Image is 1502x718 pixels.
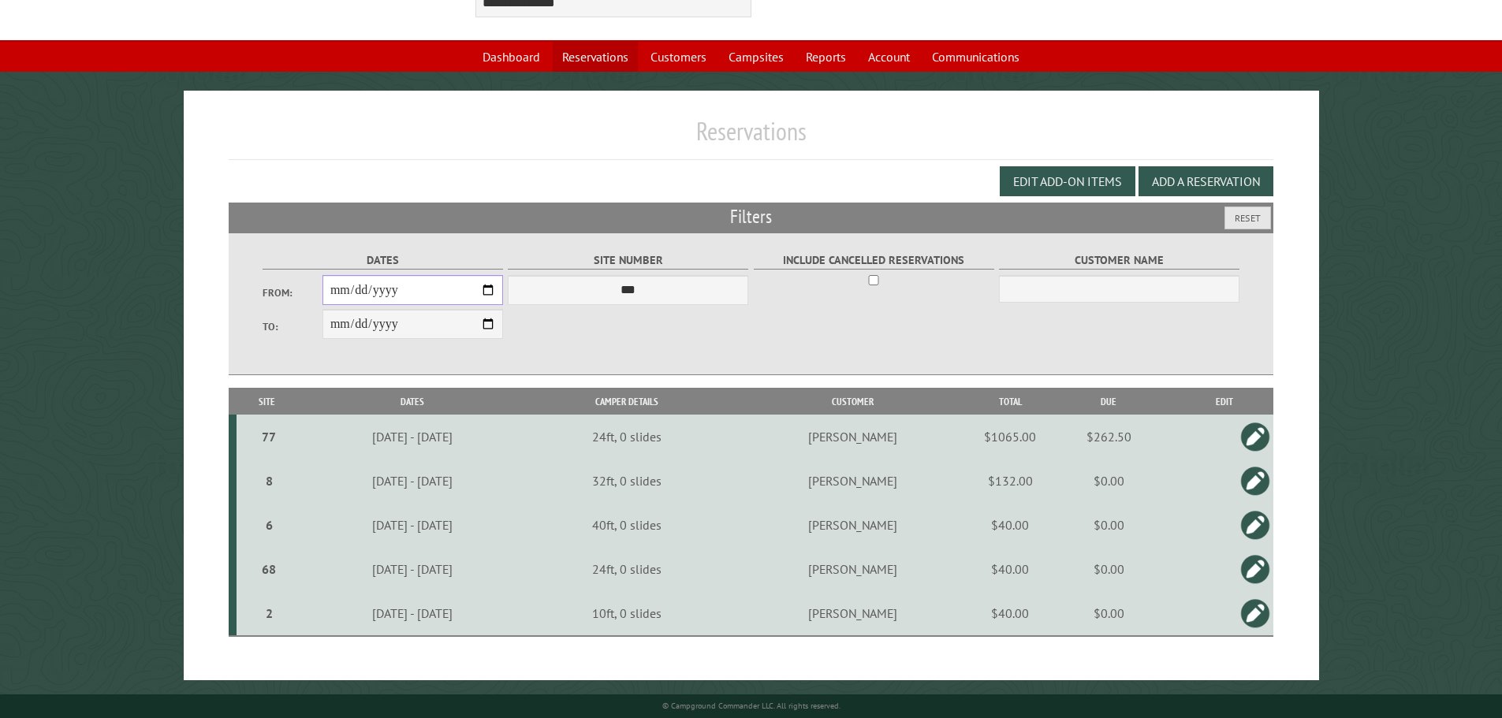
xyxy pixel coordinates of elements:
[243,605,296,621] div: 2
[1000,166,1135,196] button: Edit Add-on Items
[508,251,748,270] label: Site Number
[243,473,296,489] div: 8
[300,517,524,533] div: [DATE] - [DATE]
[298,388,527,415] th: Dates
[978,388,1042,415] th: Total
[1224,206,1271,229] button: Reset
[527,388,726,415] th: Camper Details
[726,591,978,636] td: [PERSON_NAME]
[237,388,298,415] th: Site
[527,547,726,591] td: 24ft, 0 slides
[978,591,1042,636] td: $40.00
[726,503,978,547] td: [PERSON_NAME]
[726,547,978,591] td: [PERSON_NAME]
[1042,591,1176,636] td: $0.00
[859,42,919,72] a: Account
[263,251,503,270] label: Dates
[1042,388,1176,415] th: Due
[1042,547,1176,591] td: $0.00
[300,561,524,577] div: [DATE] - [DATE]
[978,415,1042,459] td: $1065.00
[553,42,638,72] a: Reservations
[1139,166,1273,196] button: Add a Reservation
[1176,388,1273,415] th: Edit
[978,459,1042,503] td: $132.00
[527,503,726,547] td: 40ft, 0 slides
[662,701,840,711] small: © Campground Commander LLC. All rights reserved.
[300,429,524,445] div: [DATE] - [DATE]
[300,473,524,489] div: [DATE] - [DATE]
[922,42,1029,72] a: Communications
[978,503,1042,547] td: $40.00
[1042,459,1176,503] td: $0.00
[641,42,716,72] a: Customers
[473,42,550,72] a: Dashboard
[719,42,793,72] a: Campsites
[243,429,296,445] div: 77
[229,203,1274,233] h2: Filters
[243,517,296,533] div: 6
[978,547,1042,591] td: $40.00
[1042,415,1176,459] td: $262.50
[726,388,978,415] th: Customer
[726,459,978,503] td: [PERSON_NAME]
[796,42,855,72] a: Reports
[754,251,994,270] label: Include Cancelled Reservations
[263,319,322,334] label: To:
[527,415,726,459] td: 24ft, 0 slides
[527,591,726,636] td: 10ft, 0 slides
[229,116,1274,159] h1: Reservations
[726,415,978,459] td: [PERSON_NAME]
[999,251,1239,270] label: Customer Name
[263,285,322,300] label: From:
[300,605,524,621] div: [DATE] - [DATE]
[527,459,726,503] td: 32ft, 0 slides
[243,561,296,577] div: 68
[1042,503,1176,547] td: $0.00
